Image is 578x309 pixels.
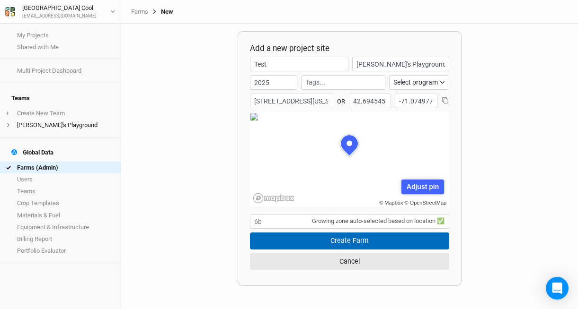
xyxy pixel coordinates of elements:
[352,57,449,71] input: Maddie's Playground
[22,3,97,13] div: [GEOGRAPHIC_DATA] Cool
[395,94,437,108] input: Longitude
[393,77,438,87] div: Select program
[250,43,449,53] h2: Add a new project site
[6,110,9,117] span: +
[22,13,97,20] div: [EMAIL_ADDRESS][DOMAIN_NAME]
[305,77,381,87] input: Tags...
[546,277,569,300] div: Open Intercom Messenger
[401,180,444,194] div: Adjust pin
[253,193,294,204] a: Mapbox logo
[250,57,348,71] input: Project/Farm Name
[250,94,333,108] input: Address (123 James St...)
[11,149,53,156] div: Global Data
[250,75,297,90] input: Start Year
[250,232,449,249] button: Create Farm
[250,214,449,229] input: 6b
[389,75,449,90] button: Select program
[337,97,345,106] div: OR
[131,8,148,16] a: Farms
[148,8,173,16] div: New
[441,96,449,104] button: Copy
[250,253,449,270] button: Cancel
[404,200,446,206] a: © OpenStreetMap
[349,94,391,108] input: Latitude
[6,89,115,108] h4: Teams
[379,200,403,206] a: © Mapbox
[5,3,116,20] button: [GEOGRAPHIC_DATA] Cool[EMAIL_ADDRESS][DOMAIN_NAME]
